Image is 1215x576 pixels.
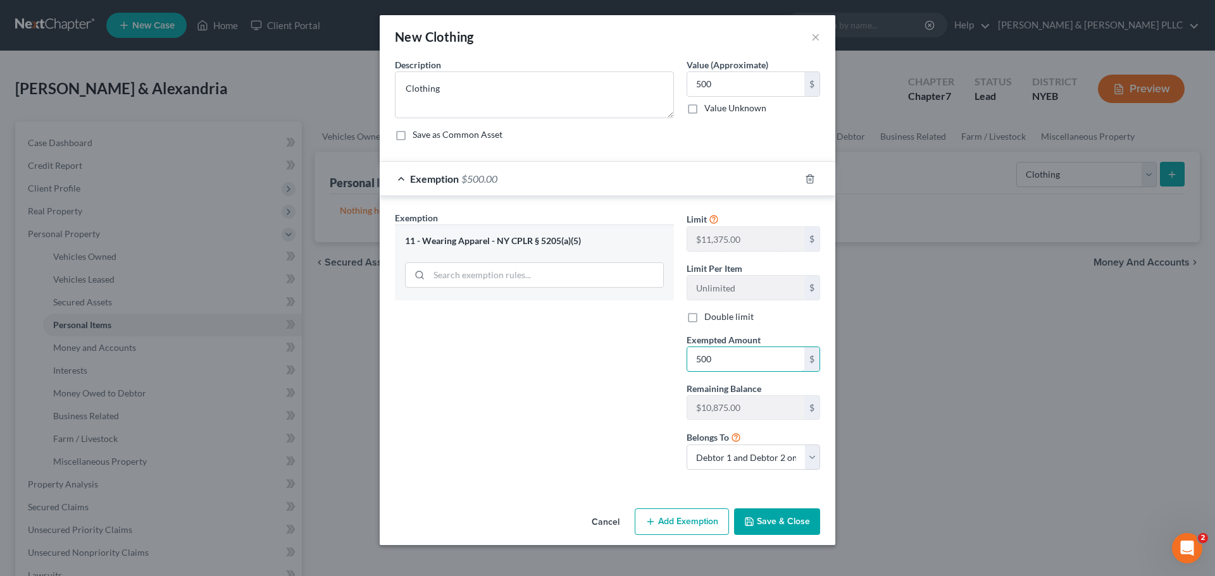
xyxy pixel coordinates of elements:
div: 11 - Wearing Apparel - NY CPLR § 5205(a)(5) [405,235,664,247]
span: Exempted Amount [687,334,761,345]
label: Value (Approximate) [687,58,768,71]
span: Description [395,59,441,70]
label: Limit Per Item [687,262,742,275]
span: Exemption [410,173,459,185]
button: Cancel [582,510,630,535]
label: Double limit [704,310,754,323]
iframe: Intercom live chat [1172,533,1202,563]
label: Remaining Balance [687,382,761,395]
div: $ [804,227,819,251]
button: × [811,29,820,44]
input: -- [687,396,804,420]
span: Exemption [395,212,438,223]
span: Limit [687,214,707,224]
button: Add Exemption [635,508,729,535]
button: Save & Close [734,508,820,535]
span: 2 [1198,533,1208,543]
span: $500.00 [461,173,497,185]
div: $ [804,72,819,96]
span: Belongs To [687,432,729,443]
input: -- [687,276,804,300]
label: Value Unknown [704,102,766,114]
input: Search exemption rules... [429,263,663,287]
input: 0.00 [687,347,804,371]
div: $ [804,347,819,371]
div: $ [804,276,819,300]
input: -- [687,227,804,251]
div: New Clothing [395,28,474,46]
div: $ [804,396,819,420]
input: 0.00 [687,72,804,96]
label: Save as Common Asset [413,128,502,141]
